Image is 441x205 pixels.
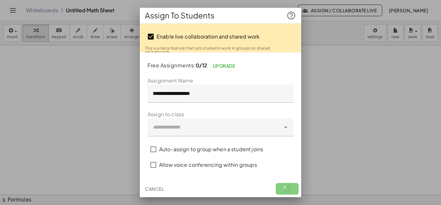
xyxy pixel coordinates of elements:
span: Cancel [145,186,164,192]
a: Upgrade [208,60,241,72]
span: Upgrade [213,63,235,69]
p: Free Assignments: [148,60,293,72]
label: Allow voice conferencing within groups [159,157,257,173]
label: Assignment Name [148,77,193,85]
div: This is a beta feature that lets students work in groups on shared whiteboards. [145,46,296,54]
span: Assign To Students [145,10,214,21]
label: Auto-assign to group when a student joins [159,142,263,157]
button: Cancel [142,183,167,195]
span: 0/12 [196,62,208,69]
label: Assign to class [148,110,184,118]
label: Enable live collaboration and shared work [157,29,260,44]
